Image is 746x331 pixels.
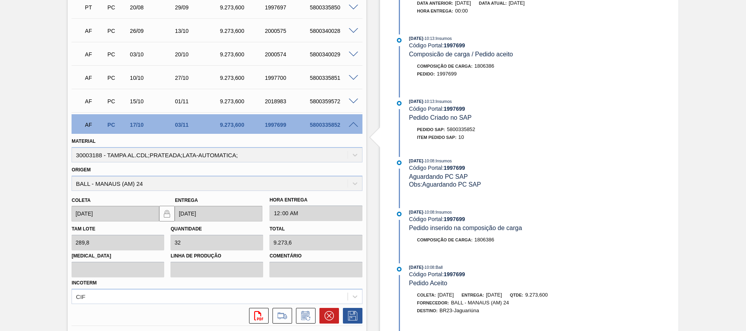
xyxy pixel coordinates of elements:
[128,51,178,58] div: 03/10/2025
[417,1,453,5] span: Data anterior:
[106,4,129,11] div: Pedido de Compra
[308,98,358,104] div: 5800359572
[409,158,423,163] span: [DATE]
[444,165,465,171] strong: 1997699
[173,75,223,81] div: 27/10/2025
[397,267,402,272] img: atual
[417,127,445,132] span: Pedido SAP:
[474,237,494,243] span: 1806386
[83,46,106,63] div: Aguardando Faturamento
[438,292,454,298] span: [DATE]
[409,280,447,286] span: Pedido Aceito
[437,71,457,77] span: 1997699
[72,250,164,262] label: [MEDICAL_DATA]
[263,122,313,128] div: 1997699
[423,210,434,214] span: - 10:08
[308,51,358,58] div: 5800340029
[269,226,285,232] label: Total
[462,293,484,297] span: Entrega:
[106,98,129,104] div: Pedido de Compra
[409,173,468,180] span: Aguardando PC SAP
[444,216,465,222] strong: 1997699
[417,293,436,297] span: Coleta:
[218,51,268,58] div: 9.273,600
[72,280,97,286] label: Incoterm
[106,75,129,81] div: Pedido de Compra
[128,75,178,81] div: 10/10/2025
[292,308,316,324] div: Informar alteração no pedido
[173,28,223,34] div: 13/10/2025
[128,98,178,104] div: 15/10/2025
[409,106,595,112] div: Código Portal:
[85,28,104,34] p: AF
[308,75,358,81] div: 5800335851
[486,292,502,298] span: [DATE]
[218,4,268,11] div: 9.273,600
[72,226,95,232] label: Tam lote
[434,265,443,270] span: : Ball
[269,250,362,262] label: Comentário
[128,122,178,128] div: 17/10/2025
[455,8,468,14] span: 00:00
[263,51,313,58] div: 2000574
[444,271,465,277] strong: 1997699
[218,122,268,128] div: 9.273,600
[170,226,202,232] label: Quantidade
[409,36,423,41] span: [DATE]
[83,93,106,110] div: Aguardando Faturamento
[85,51,104,58] p: AF
[423,265,434,270] span: - 10:08
[409,265,423,270] span: [DATE]
[85,75,104,81] p: AF
[218,75,268,81] div: 9.273,600
[439,308,479,313] span: BR23-Jaguariúna
[106,28,129,34] div: Pedido de Compra
[417,237,473,242] span: Composição de Carga :
[83,69,106,86] div: Aguardando Faturamento
[308,122,358,128] div: 5800335852
[434,158,452,163] span: : Insumos
[417,308,438,313] span: Destino:
[72,167,91,173] label: Origem
[339,308,362,324] div: Salvar Pedido
[85,122,104,128] p: AF
[417,135,457,140] span: Item pedido SAP:
[245,308,269,324] div: Abrir arquivo PDF
[525,292,548,298] span: 9.273,600
[83,22,106,40] div: Aguardando Faturamento
[397,38,402,43] img: atual
[159,206,175,221] button: locked
[409,210,423,214] span: [DATE]
[434,36,452,41] span: : Insumos
[474,63,494,69] span: 1806386
[434,210,452,214] span: : Insumos
[409,114,472,121] span: Pedido Criado no SAP
[409,99,423,104] span: [DATE]
[263,98,313,104] div: 2018983
[417,300,449,305] span: Fornecedor:
[417,72,435,76] span: Pedido :
[263,4,313,11] div: 1997697
[409,165,595,171] div: Código Portal:
[72,206,159,221] input: dd/mm/yyyy
[409,225,522,231] span: Pedido inserido na composição de carga
[434,99,452,104] span: : Insumos
[263,28,313,34] div: 2000575
[451,300,509,306] span: BALL - MANAUS (AM) 24
[72,139,95,144] label: Material
[76,293,85,300] div: CIF
[173,4,223,11] div: 29/09/2025
[447,126,475,132] span: 5800335852
[510,293,523,297] span: Qtde:
[423,36,434,41] span: - 10:13
[175,206,262,221] input: dd/mm/yyyy
[170,250,263,262] label: Linha de Produção
[479,1,507,5] span: Data atual:
[263,75,313,81] div: 1997700
[397,212,402,216] img: atual
[106,122,129,128] div: Pedido de Compra
[128,28,178,34] div: 26/09/2025
[423,99,434,104] span: - 10:13
[175,198,198,203] label: Entrega
[423,159,434,163] span: - 10:08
